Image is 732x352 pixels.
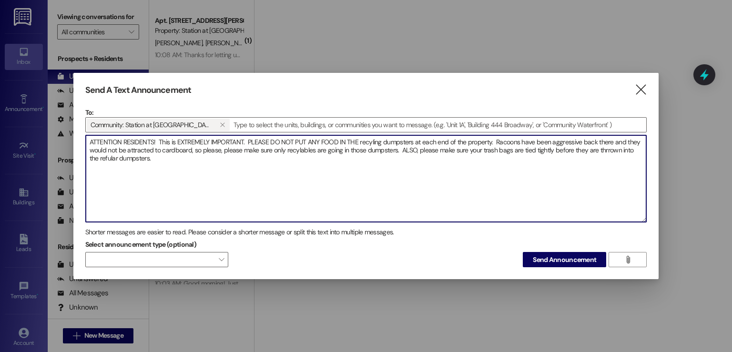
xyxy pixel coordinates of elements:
button: Community: Station at Manayunk [215,119,230,131]
i:  [634,85,647,95]
textarea: ATTENTION RESIDENTS! This is EXTREMELY IMPORTANT. PLEASE DO NOT PUT ANY FOOD IN THE recyling dump... [86,135,647,222]
span: Send Announcement [533,255,596,265]
i:  [220,121,225,129]
p: To: [85,108,647,117]
input: Type to select the units, buildings, or communities you want to message. (e.g. 'Unit 1A', 'Buildi... [231,118,647,132]
div: ATTENTION RESIDENTS! This is EXTREMELY IMPORTANT. PLEASE DO NOT PUT ANY FOOD IN THE recyling dump... [85,135,647,222]
div: Shorter messages are easier to read. Please consider a shorter message or split this text into mu... [85,227,647,237]
i:  [624,256,631,263]
span: Community: Station at Manayunk [91,119,212,131]
h3: Send A Text Announcement [85,85,191,96]
label: Select announcement type (optional) [85,237,197,252]
button: Send Announcement [523,252,606,267]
